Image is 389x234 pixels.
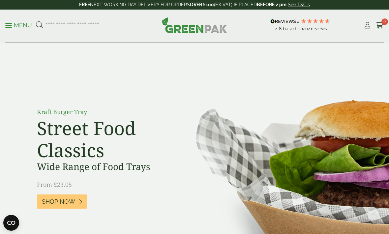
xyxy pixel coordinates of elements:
span: 204 [303,26,311,31]
span: 4.8 [275,26,283,31]
img: REVIEWS.io [270,19,299,24]
a: 0 [375,20,384,30]
div: 4.79 Stars [301,18,330,24]
button: Open CMP widget [3,215,19,231]
p: Menu [5,21,32,29]
a: See T&C's [288,2,310,7]
strong: BEFORE 2 pm [257,2,286,7]
h3: Wide Range of Food Trays [37,161,185,172]
span: Based on [283,26,303,31]
span: From £23.05 [37,181,72,189]
span: reviews [311,26,327,31]
strong: FREE [79,2,90,7]
span: 0 [381,18,388,25]
h2: Street Food Classics [37,117,185,161]
strong: OVER £100 [190,2,214,7]
a: Shop Now [37,194,87,209]
a: Menu [5,21,32,28]
span: Shop Now [42,198,75,205]
i: My Account [363,22,372,29]
img: GreenPak Supplies [162,17,227,33]
i: Cart [375,22,384,29]
p: Kraft Burger Tray [37,107,185,116]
